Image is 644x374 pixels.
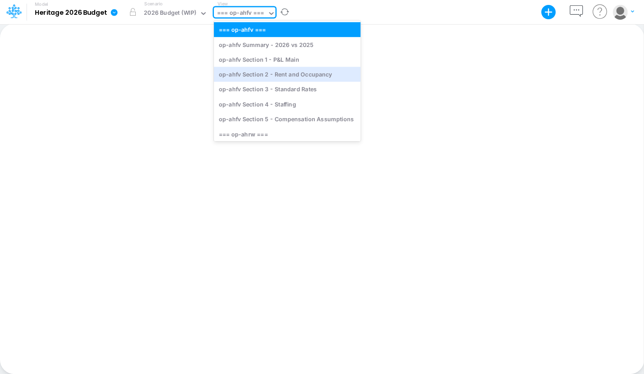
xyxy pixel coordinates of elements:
div: op-ahfv Section 4 - Staffing [214,97,361,111]
div: === op-ahfv === [214,22,361,37]
div: 2026 Budget (WIP) [144,8,196,19]
label: Scenario [144,0,163,7]
div: op-ahfv Section 2 - Rent and Occupancy [214,67,361,81]
div: op-ahfv Summary - 2026 vs 2025 [214,37,361,52]
b: Heritage 2026 Budget [35,9,107,17]
label: View [217,0,228,7]
div: op-ahfv Section 3 - Standard Rates [214,82,361,97]
label: Model [35,2,48,7]
div: op-ahfv Section 5 - Compensation Assumptions [214,112,361,127]
div: op-ahfv Section 1 - P&L Main [214,52,361,67]
div: === op-ahfv === [217,8,264,19]
div: === op-ahrw === [214,127,361,141]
